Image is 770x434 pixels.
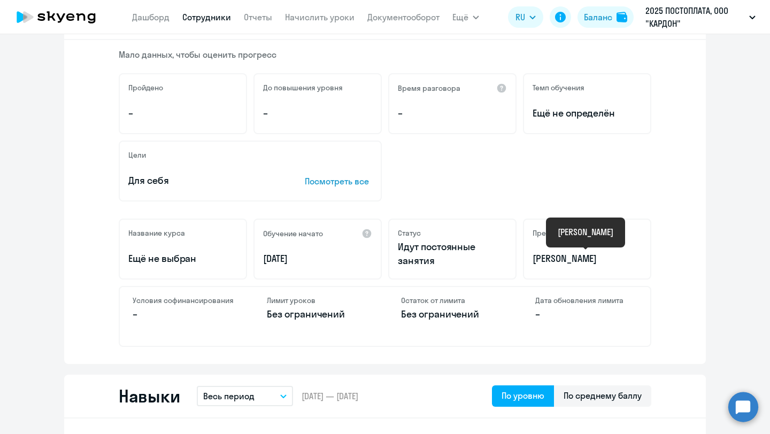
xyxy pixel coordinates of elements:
p: [DATE] [263,252,372,266]
h5: Цели [128,150,146,160]
h4: Лимит уроков [267,296,369,305]
button: Балансbalance [577,6,634,28]
p: Идут постоянные занятия [398,240,507,268]
h5: До повышения уровня [263,83,343,92]
a: Начислить уроки [285,12,355,22]
p: 2025 ПОСТОПЛАТА, ООО "КАРДОН" [645,4,745,30]
h5: Время разговора [398,83,460,93]
button: 2025 ПОСТОПЛАТА, ООО "КАРДОН" [640,4,761,30]
a: Дашборд [132,12,170,22]
p: Весь период [203,390,255,402]
h5: Темп обучения [533,83,584,92]
h5: Название курса [128,228,185,238]
h5: Обучение начато [263,229,323,238]
img: balance [617,12,627,22]
p: [PERSON_NAME] [533,252,642,266]
p: – [133,307,235,321]
p: – [535,307,637,321]
span: Ещё [452,11,468,24]
p: – [128,106,237,120]
div: По среднему баллу [564,389,642,402]
span: RU [515,11,525,24]
h4: Дата обновления лимита [535,296,637,305]
p: Мало данных, чтобы оценить прогресс [119,49,651,60]
h2: Навыки [119,385,180,407]
p: Без ограничений [267,307,369,321]
button: RU [508,6,543,28]
p: Ещё не выбран [128,252,237,266]
div: [PERSON_NAME] [558,226,613,238]
div: Баланс [584,11,612,24]
a: Сотрудники [182,12,231,22]
h5: Пройдено [128,83,163,92]
h5: Статус [398,228,421,238]
button: Ещё [452,6,479,28]
h4: Условия софинансирования [133,296,235,305]
div: По уровню [502,389,544,402]
h5: Преподаватель [533,228,587,238]
p: – [263,106,372,120]
h4: Остаток от лимита [401,296,503,305]
p: Без ограничений [401,307,503,321]
span: Ещё не определён [533,106,642,120]
button: Весь период [197,386,293,406]
a: Документооборот [367,12,440,22]
p: – [398,106,507,120]
span: [DATE] — [DATE] [302,390,358,402]
a: Отчеты [244,12,272,22]
p: Для себя [128,174,272,188]
p: Посмотреть все [305,175,372,188]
